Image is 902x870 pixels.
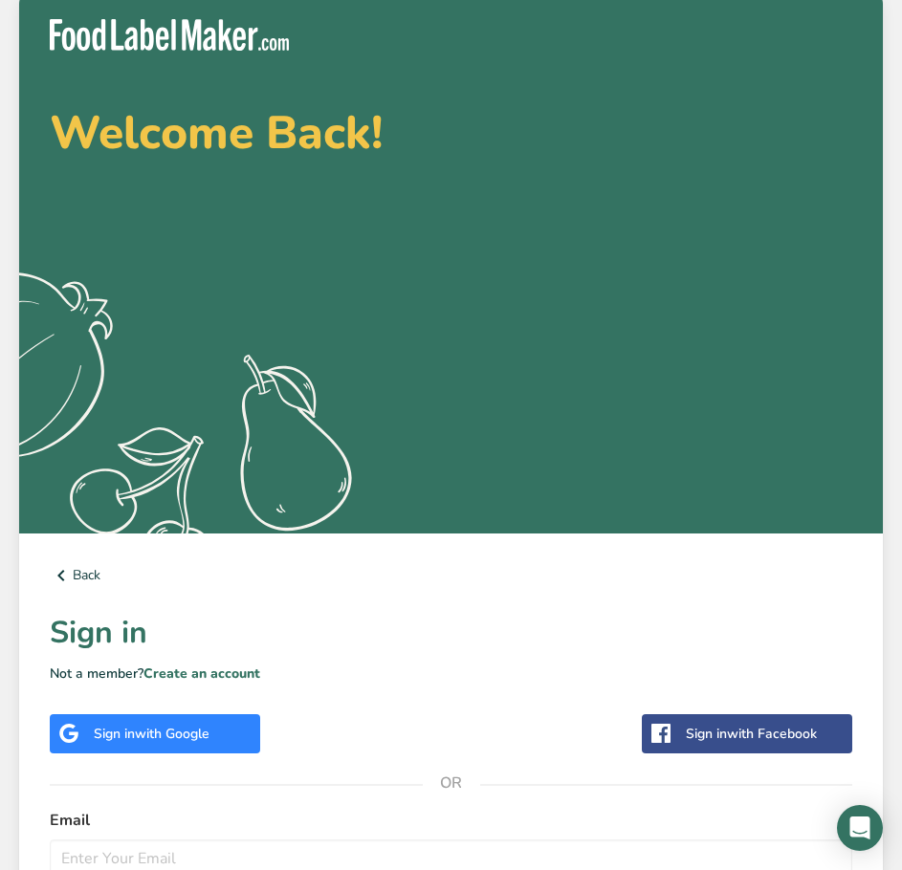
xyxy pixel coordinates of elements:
[50,564,852,587] a: Back
[686,724,817,744] div: Sign in
[50,809,852,832] label: Email
[135,725,209,743] span: with Google
[423,754,480,812] span: OR
[143,664,260,683] a: Create an account
[50,663,852,684] p: Not a member?
[50,110,852,156] h2: Welcome Back!
[50,19,289,51] img: Food Label Maker
[50,610,852,656] h1: Sign in
[837,805,883,851] div: Open Intercom Messenger
[727,725,817,743] span: with Facebook
[94,724,209,744] div: Sign in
